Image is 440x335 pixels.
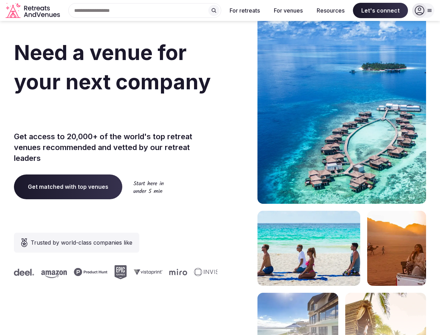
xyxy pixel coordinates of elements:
svg: Vistaprint company logo [133,269,162,275]
span: Let's connect [353,3,408,18]
svg: Invisible company logo [193,268,232,276]
img: yoga on tropical beach [257,211,360,286]
a: Visit the homepage [6,3,61,18]
button: Resources [311,3,350,18]
img: woman sitting in back of truck with camels [367,211,426,286]
svg: Miro company logo [169,269,186,275]
svg: Epic Games company logo [114,265,126,279]
p: Get access to 20,000+ of the world's top retreat venues recommended and vetted by our retreat lea... [14,131,217,163]
button: For venues [268,3,308,18]
span: Trusted by world-class companies like [31,238,132,247]
svg: Deel company logo [13,269,33,276]
span: Need a venue for your next company [14,40,211,94]
button: For retreats [224,3,265,18]
svg: Retreats and Venues company logo [6,3,61,18]
a: Get matched with top venues [14,174,122,199]
img: Start here in under 5 min [133,181,164,193]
